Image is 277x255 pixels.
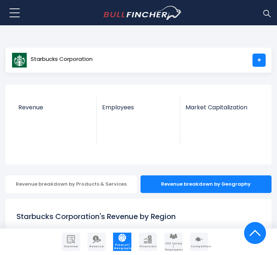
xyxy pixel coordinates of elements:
[114,244,131,250] span: Product / Geography
[180,97,263,120] a: Market Capitalization
[139,233,157,251] a: Company Financials
[190,233,208,251] a: Company Competitors
[104,6,182,20] img: bullfincher logo
[186,104,258,111] span: Market Capitalization
[16,211,261,222] h1: Starbucks Corporation's Revenue by Region
[113,233,131,251] a: Company Product/Geography
[104,6,182,20] a: Go to homepage
[191,245,207,248] span: Competitors
[5,175,137,193] div: Revenue breakdown by Products & Services
[139,245,156,248] span: Financials
[88,245,105,248] span: Revenue
[164,233,183,251] a: Company Employees
[141,175,272,193] div: Revenue breakdown by Geography
[11,54,93,67] a: Starbucks Corporation
[252,54,266,67] a: +
[102,104,174,111] span: Employees
[62,233,80,251] a: Company Overview
[63,245,79,248] span: Overview
[87,233,106,251] a: Company Revenue
[18,104,91,111] span: Revenue
[13,97,97,120] a: Revenue
[165,242,182,251] span: CEO Salary / Employees
[12,52,27,68] img: SBUX logo
[97,97,180,120] a: Employees
[31,56,93,62] span: Starbucks Corporation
